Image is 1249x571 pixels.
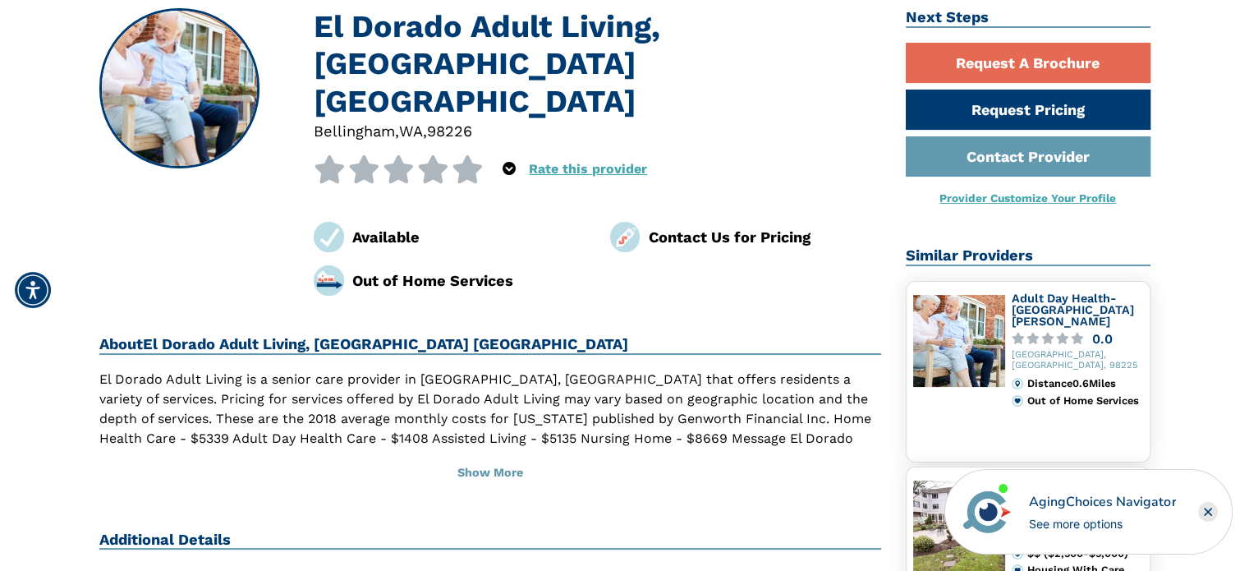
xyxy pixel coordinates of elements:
div: Contact Us for Pricing [648,226,881,248]
img: avatar [959,484,1015,540]
div: Distance 0.6 Miles [1026,378,1142,389]
a: Adult Day Health-[GEOGRAPHIC_DATA][PERSON_NAME] [1012,292,1134,327]
div: 98226 [427,120,472,142]
span: , [423,122,427,140]
a: Rate this provider [529,161,647,177]
img: distance.svg [1012,378,1023,389]
div: Out of Home Services [352,269,585,292]
img: primary.svg [1012,395,1023,407]
div: Available [352,226,585,248]
img: El Dorado Adult Living, Bellingham WA [100,10,258,168]
h2: Next Steps [906,8,1150,28]
div: AgingChoices Navigator [1029,492,1176,512]
a: Request Pricing [906,90,1150,130]
h2: Additional Details [99,531,882,550]
div: Accessibility Menu [15,272,51,308]
p: El Dorado Adult Living is a senior care provider in [GEOGRAPHIC_DATA], [GEOGRAPHIC_DATA] that off... [99,370,882,468]
div: [GEOGRAPHIC_DATA], [GEOGRAPHIC_DATA], 98225 [1012,350,1143,371]
div: See more options [1029,515,1176,532]
span: , [395,122,399,140]
span: Bellingham [314,122,395,140]
div: 0.0 [1092,333,1113,345]
div: Out of Home Services [1026,395,1142,407]
a: Contact Provider [906,136,1150,177]
a: 0.0 [1012,333,1143,345]
div: Popover trigger [503,155,516,183]
span: WA [399,122,423,140]
div: Close [1198,502,1218,522]
h2: Similar Providers [906,246,1150,266]
h2: About El Dorado Adult Living, [GEOGRAPHIC_DATA] [GEOGRAPHIC_DATA] [99,335,882,355]
a: Provider Customize Your Profile [939,191,1116,205]
button: Show More [99,455,882,491]
h1: El Dorado Adult Living, [GEOGRAPHIC_DATA] [GEOGRAPHIC_DATA] [314,8,881,120]
a: Request A Brochure [906,43,1150,83]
